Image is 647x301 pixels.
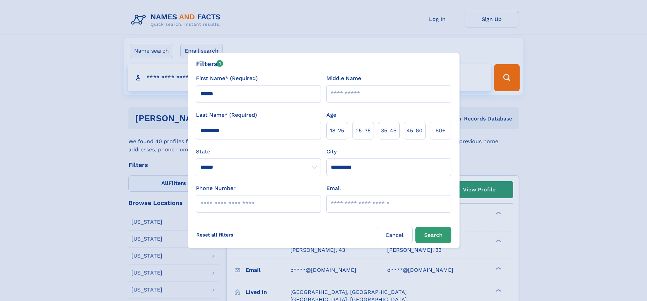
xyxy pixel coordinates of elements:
label: Reset all filters [192,227,238,243]
label: Phone Number [196,184,236,192]
label: Middle Name [326,74,361,82]
span: 18‑25 [330,127,344,135]
span: 25‑35 [356,127,371,135]
span: 45‑60 [407,127,423,135]
label: Email [326,184,341,192]
label: First Name* (Required) [196,74,258,82]
label: State [196,148,321,156]
label: Age [326,111,336,119]
div: Filters [196,59,223,69]
label: Last Name* (Required) [196,111,257,119]
button: Search [415,227,451,243]
span: 60+ [435,127,446,135]
label: City [326,148,337,156]
label: Cancel [377,227,413,243]
span: 35‑45 [381,127,396,135]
